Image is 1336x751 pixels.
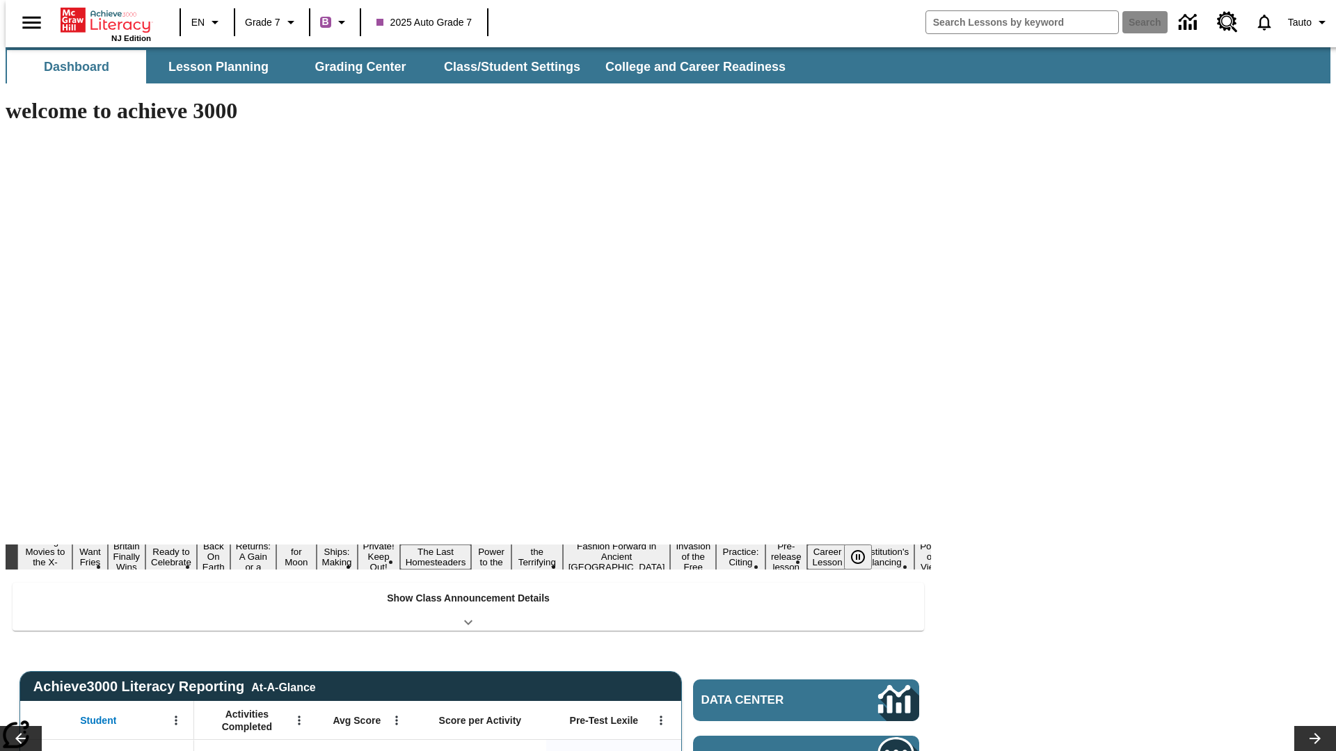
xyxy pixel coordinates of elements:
button: Slide 17 Career Lesson [807,544,848,570]
input: search field [926,11,1118,33]
button: Slide 5 Back On Earth [197,539,230,574]
span: Grade 7 [245,15,280,30]
button: Language: EN, Select a language [185,10,230,35]
button: Slide 14 The Invasion of the Free CD [670,528,716,585]
span: 2025 Auto Grade 7 [376,15,472,30]
button: College and Career Readiness [594,50,797,83]
button: Slide 1 Taking Movies to the X-Dimension [17,534,72,580]
button: Lesson carousel, Next [1294,726,1336,751]
span: NJ Edition [111,34,151,42]
button: Slide 12 Attack of the Terrifying Tomatoes [511,534,563,580]
button: Slide 11 Solar Power to the People [471,534,511,580]
span: EN [191,15,205,30]
button: Slide 15 Mixed Practice: Citing Evidence [716,534,765,580]
button: Slide 19 Point of View [914,539,946,574]
div: Show Class Announcement Details [13,583,924,631]
button: Open Menu [651,710,671,731]
button: Slide 8 Cruise Ships: Making Waves [317,534,358,580]
button: Slide 13 Fashion Forward in Ancient Rome [563,539,671,574]
div: Home [61,5,151,42]
button: Open Menu [289,710,310,731]
span: Score per Activity [439,714,522,727]
span: B [322,13,329,31]
button: Slide 9 Private! Keep Out! [358,539,400,574]
a: Resource Center, Will open in new tab [1209,3,1246,41]
div: Pause [844,544,886,570]
span: Student [80,714,116,727]
span: Pre-Test Lexile [570,714,639,727]
span: Avg Score [333,714,381,727]
button: Grading Center [291,50,430,83]
button: Slide 2 Do You Want Fries With That? [72,524,107,590]
button: Open Menu [386,710,407,731]
button: Slide 7 Time for Moon Rules? [276,534,316,580]
button: Pause [844,544,872,570]
div: SubNavbar [6,47,1330,83]
a: Notifications [1246,4,1282,40]
button: Profile/Settings [1282,10,1336,35]
button: Class/Student Settings [433,50,591,83]
button: Open side menu [11,2,52,43]
div: At-A-Glance [251,679,315,694]
button: Open Menu [166,710,186,731]
a: Data Center [1170,3,1209,42]
h1: welcome to achieve 3000 [6,98,931,124]
button: Slide 4 Get Ready to Celebrate Juneteenth! [145,534,197,580]
div: SubNavbar [6,50,798,83]
span: Data Center [701,693,832,707]
p: Show Class Announcement Details [387,591,550,606]
button: Grade: Grade 7, Select a grade [239,10,305,35]
button: Slide 6 Free Returns: A Gain or a Drain? [230,528,276,585]
a: Data Center [693,679,919,721]
a: Home [61,6,151,34]
button: Slide 3 Britain Finally Wins [108,539,146,574]
span: Achieve3000 Literacy Reporting [33,679,316,695]
span: Tauto [1288,15,1312,30]
button: Boost Class color is purple. Change class color [315,10,356,35]
button: Slide 16 Pre-release lesson [765,539,807,574]
span: Activities Completed [201,708,293,733]
button: Lesson Planning [149,50,288,83]
button: Dashboard [7,50,146,83]
button: Slide 10 The Last Homesteaders [400,544,472,570]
